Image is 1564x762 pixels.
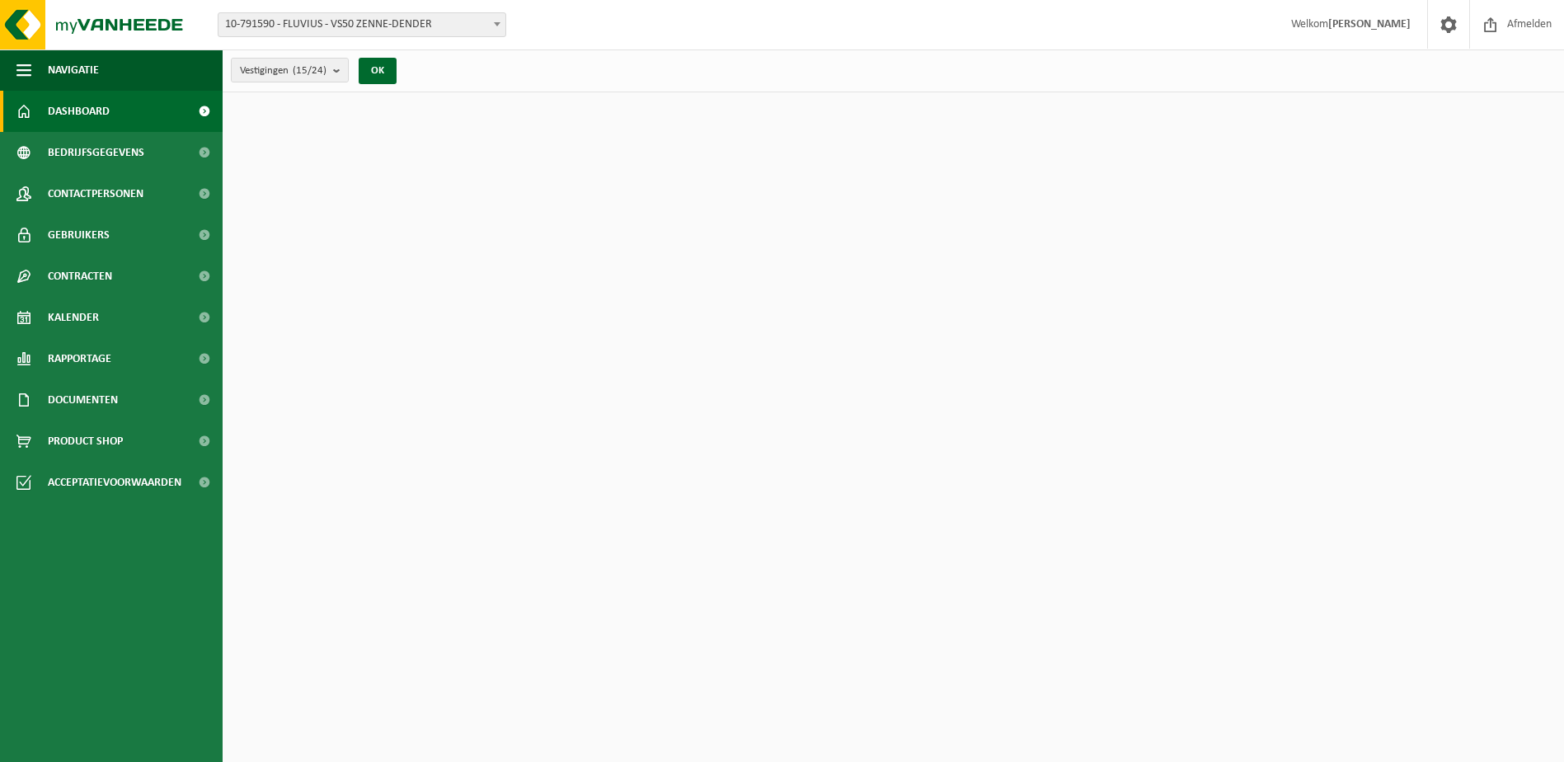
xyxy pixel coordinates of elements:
[48,421,123,462] span: Product Shop
[240,59,326,83] span: Vestigingen
[359,58,397,84] button: OK
[48,132,144,173] span: Bedrijfsgegevens
[48,338,111,379] span: Rapportage
[218,12,506,37] span: 10-791590 - FLUVIUS - VS50 ZENNE-DENDER
[48,49,99,91] span: Navigatie
[231,58,349,82] button: Vestigingen(15/24)
[48,214,110,256] span: Gebruikers
[48,462,181,503] span: Acceptatievoorwaarden
[48,379,118,421] span: Documenten
[218,13,505,36] span: 10-791590 - FLUVIUS - VS50 ZENNE-DENDER
[1328,18,1411,31] strong: [PERSON_NAME]
[48,173,143,214] span: Contactpersonen
[293,65,326,76] count: (15/24)
[48,297,99,338] span: Kalender
[48,256,112,297] span: Contracten
[48,91,110,132] span: Dashboard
